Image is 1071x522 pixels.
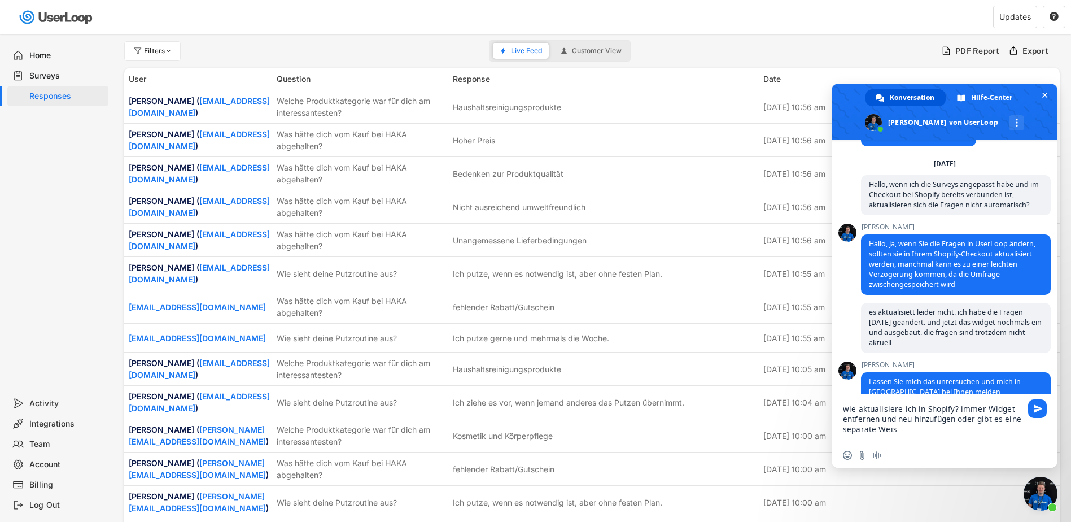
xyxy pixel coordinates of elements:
[129,333,266,343] a: [EMAIL_ADDRESS][DOMAIN_NAME]
[453,168,563,180] div: Bedenken zur Produktqualität
[511,47,542,54] span: Live Feed
[17,6,97,29] img: userloop-logo-01.svg
[129,95,270,119] div: [PERSON_NAME] ( )
[129,195,270,219] div: [PERSON_NAME] ( )
[277,268,446,280] div: Wie sieht deine Putzroutine aus?
[277,95,446,119] div: Welche Produktkategorie war für dich am interessantesten?
[869,239,1035,289] span: Hallo, ja, wenn Sie die Fragen in UserLoop ändern, sollten sie in Ihrem Shopify-Checkout aktualis...
[29,50,104,61] div: Home
[763,332,1056,344] div: [DATE] 10:55 am
[29,398,104,409] div: Activity
[29,500,104,511] div: Log Out
[763,101,1056,113] div: [DATE] 10:56 am
[869,180,1039,210] span: Hallo, wenn ich die Surveys angepasst habe und im Checkout bei Shopify bereits verbunden ist, akt...
[129,424,270,447] div: [PERSON_NAME] ( )
[453,363,561,375] div: Haushaltsreinigungsprodukte
[934,160,956,167] div: [DATE]
[869,307,1042,347] span: es aktualisiett leider nicht. ich habe die Fragen [DATE] geändert. und jetzt das widget nochmals ...
[277,497,446,508] div: Wie sieht deine Putzroutine aus?
[453,234,587,246] div: Unangemessene Lieferbedingungen
[763,73,1056,85] div: Date
[858,451,867,460] span: Datei senden
[1039,89,1051,101] span: Chat schließen
[277,295,446,319] div: Was hätte dich vom Kauf bei HAKA abgehalten?
[129,490,270,514] div: [PERSON_NAME] ( )
[1022,46,1049,56] div: Export
[1049,12,1059,22] button: 
[947,89,1024,106] a: Hilfe-Center
[29,480,104,490] div: Billing
[763,430,1056,442] div: [DATE] 10:00 am
[277,162,446,185] div: Was hätte dich vom Kauf bei HAKA abgehalten?
[453,332,609,344] div: Ich putze gerne und mehrmals die Woche.
[1028,399,1047,418] span: Senden Sie
[277,424,446,447] div: Welche Produktkategorie war für dich am interessantesten?
[129,196,270,217] a: [EMAIL_ADDRESS][DOMAIN_NAME]
[277,332,446,344] div: Wie sieht deine Putzroutine aus?
[29,459,104,470] div: Account
[277,73,446,85] div: Question
[763,201,1056,213] div: [DATE] 10:56 am
[763,363,1056,375] div: [DATE] 10:05 am
[453,497,662,508] div: Ich putze, wenn es notwendig ist, aber ohne festen Plan.
[493,43,549,59] button: Live Feed
[277,128,446,152] div: Was hätte dich vom Kauf bei HAKA abgehalten?
[763,168,1056,180] div: [DATE] 10:56 am
[277,195,446,219] div: Was hätte dich vom Kauf bei HAKA abgehalten?
[763,268,1056,280] div: [DATE] 10:55 am
[763,301,1056,313] div: [DATE] 10:55 am
[29,71,104,81] div: Surveys
[763,397,1056,408] div: [DATE] 10:04 am
[869,377,1021,397] span: Lassen Sie mich das untersuchen und mich in [GEOGRAPHIC_DATA] bei Ihnen melden
[129,357,270,381] div: [PERSON_NAME] ( )
[129,128,270,152] div: [PERSON_NAME] ( )
[129,263,270,284] a: [EMAIL_ADDRESS][DOMAIN_NAME]
[453,201,585,213] div: Nicht ausreichend umweltfreundlich
[129,73,270,85] div: User
[29,91,104,102] div: Responses
[1050,11,1059,21] text: 
[554,43,628,59] button: Customer View
[453,463,554,475] div: fehlender Rabatt/Gutschein
[129,302,266,312] a: [EMAIL_ADDRESS][DOMAIN_NAME]
[129,457,270,481] div: [PERSON_NAME] ( )
[763,463,1056,475] div: [DATE] 10:00 am
[843,451,852,460] span: Einen Emoji einfügen
[129,390,270,414] div: [PERSON_NAME] ( )
[1024,477,1057,511] a: Chat schließen
[277,457,446,481] div: Was hätte dich vom Kauf bei HAKA abgehalten?
[129,391,270,413] a: [EMAIL_ADDRESS][DOMAIN_NAME]
[29,419,104,429] div: Integrations
[763,497,1056,508] div: [DATE] 10:00 am
[129,262,270,285] div: [PERSON_NAME] ( )
[129,229,270,251] a: [EMAIL_ADDRESS][DOMAIN_NAME]
[453,73,757,85] div: Response
[277,357,446,381] div: Welche Produktkategorie war für dich am interessantesten?
[129,162,270,185] div: [PERSON_NAME] ( )
[277,228,446,252] div: Was hätte dich vom Kauf bei HAKA abgehalten?
[999,13,1031,21] div: Updates
[843,394,1024,443] textarea: Verfassen Sie Ihre Nachricht…
[453,268,662,280] div: Ich putze, wenn es notwendig ist, aber ohne festen Plan.
[129,163,270,184] a: [EMAIL_ADDRESS][DOMAIN_NAME]
[129,129,270,151] a: [EMAIL_ADDRESS][DOMAIN_NAME]
[277,397,446,408] div: Wie sieht deine Putzroutine aus?
[872,451,881,460] span: Audionachricht aufzeichnen
[763,234,1056,246] div: [DATE] 10:56 am
[453,397,684,408] div: Ich ziehe es vor, wenn jemand anderes das Putzen übernimmt.
[572,47,622,54] span: Customer View
[453,101,561,113] div: Haushaltsreinigungsprodukte
[763,134,1056,146] div: [DATE] 10:56 am
[971,89,1012,106] span: Hilfe-Center
[129,96,270,118] a: [EMAIL_ADDRESS][DOMAIN_NAME]
[890,89,934,106] span: Konversation
[453,430,553,442] div: Kosmetik und Körperpflege
[861,223,1051,231] span: [PERSON_NAME]
[453,134,495,146] div: Hoher Preis
[865,89,946,106] a: Konversation
[129,358,270,380] a: [EMAIL_ADDRESS][DOMAIN_NAME]
[861,361,1051,369] span: [PERSON_NAME]
[29,439,104,450] div: Team
[453,301,554,313] div: fehlender Rabatt/Gutschein
[955,46,1000,56] div: PDF Report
